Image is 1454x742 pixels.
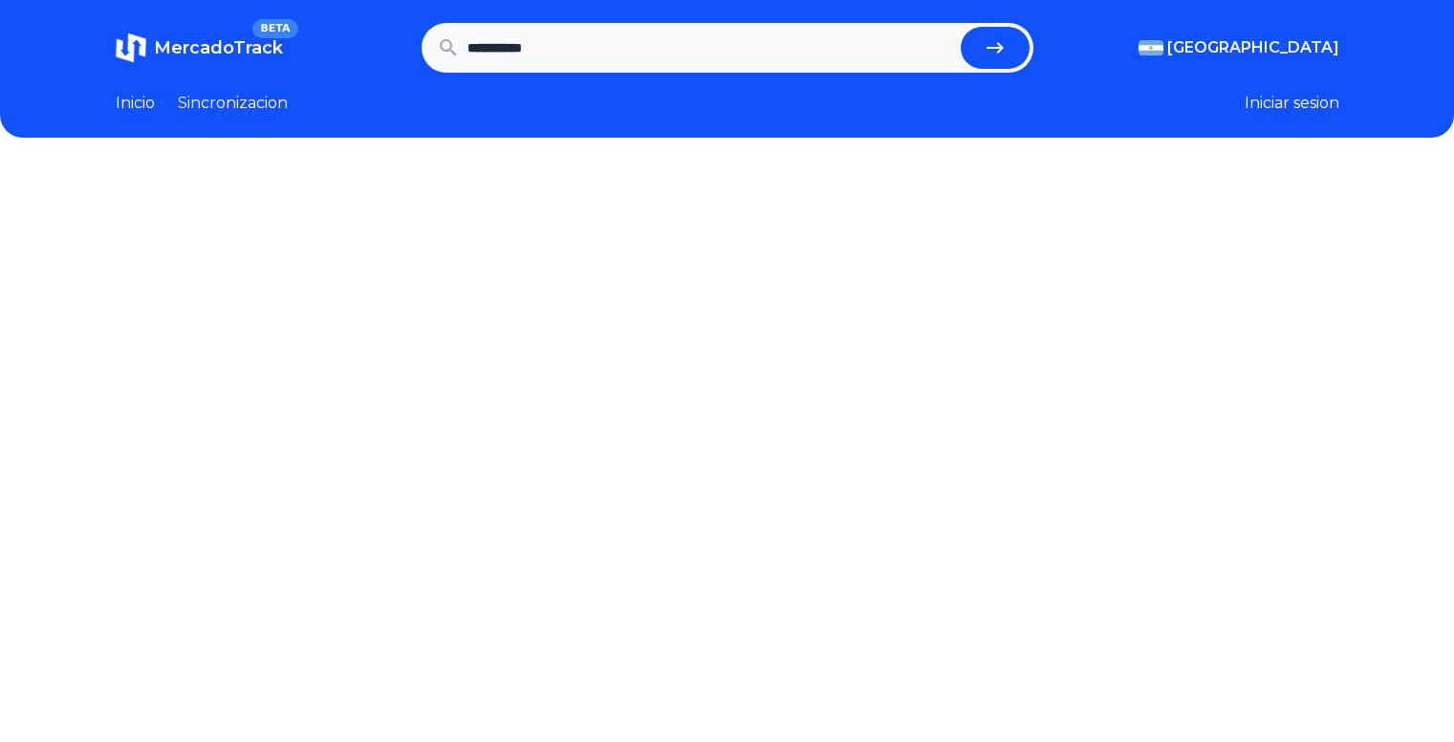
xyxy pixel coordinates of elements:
[1245,92,1339,115] button: Iniciar sesion
[252,19,297,38] span: BETA
[116,92,155,115] a: Inicio
[154,37,283,58] span: MercadoTrack
[116,33,283,63] a: MercadoTrackBETA
[178,92,288,115] a: Sincronizacion
[1139,36,1339,59] button: [GEOGRAPHIC_DATA]
[116,33,146,63] img: MercadoTrack
[1167,36,1339,59] span: [GEOGRAPHIC_DATA]
[1139,40,1163,55] img: Argentina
